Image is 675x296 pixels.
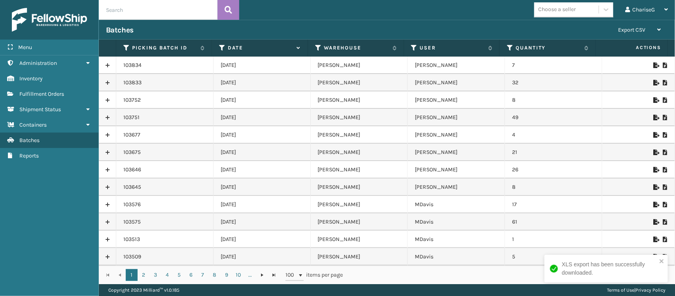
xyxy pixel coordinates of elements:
td: [PERSON_NAME] [311,231,408,248]
i: Export to .xls [653,97,658,103]
td: [DATE] [214,213,311,231]
td: 8 [505,178,602,196]
td: [PERSON_NAME] [408,74,505,91]
td: [DATE] [214,91,311,109]
td: 103752 [116,91,214,109]
span: Inventory [19,75,43,82]
i: Print Picklist [663,115,667,120]
td: MDavis [408,213,505,231]
td: [PERSON_NAME] [311,144,408,161]
td: [DATE] [214,196,311,213]
span: Go to the next page [259,272,265,278]
td: 103646 [116,161,214,178]
i: Print Picklist [663,167,667,173]
label: Quantity [516,44,580,51]
a: 1 [126,269,138,281]
td: [PERSON_NAME] [408,126,505,144]
i: Export to .xls [653,63,658,68]
td: [DATE] [214,74,311,91]
td: 61 [505,213,602,231]
td: [PERSON_NAME] [408,161,505,178]
a: 6 [185,269,197,281]
a: 4 [161,269,173,281]
i: Export to .xls [653,167,658,173]
td: 1 [505,231,602,248]
a: Go to the next page [256,269,268,281]
td: [PERSON_NAME] [408,91,505,109]
span: Fulfillment Orders [19,91,64,97]
span: items per page [286,269,343,281]
i: Print Picklist [663,97,667,103]
i: Print Picklist [663,63,667,68]
span: Export CSV [618,27,645,33]
td: 103675 [116,144,214,161]
i: Print Picklist [663,150,667,155]
i: Export to .xls [653,202,658,207]
i: Export to .xls [653,115,658,120]
td: [PERSON_NAME] [311,178,408,196]
label: Warehouse [324,44,389,51]
td: 103509 [116,248,214,266]
td: 8 [505,91,602,109]
td: [PERSON_NAME] [311,74,408,91]
td: MDavis [408,196,505,213]
td: [PERSON_NAME] [311,126,408,144]
td: 103677 [116,126,214,144]
i: Print Picklist [663,132,667,138]
span: Batches [19,137,40,144]
span: 100 [286,271,297,279]
td: 103575 [116,213,214,231]
a: 3 [149,269,161,281]
div: 1 - 100 of 2143 items [354,271,666,279]
button: close [659,258,665,266]
i: Print Picklist [663,237,667,242]
div: Choose a seller [538,6,576,14]
div: XLS export has been successfully downloaded. [562,260,657,277]
h3: Batches [106,25,134,35]
span: Actions [598,41,666,54]
span: Menu [18,44,32,51]
td: [PERSON_NAME] [408,57,505,74]
td: [PERSON_NAME] [408,144,505,161]
span: Containers [19,121,47,128]
td: [PERSON_NAME] [408,109,505,126]
td: 103834 [116,57,214,74]
td: 21 [505,144,602,161]
td: MDavis [408,231,505,248]
i: Export to .xls [653,80,658,85]
img: logo [12,8,87,32]
td: 103833 [116,74,214,91]
td: [PERSON_NAME] [311,161,408,178]
td: 49 [505,109,602,126]
td: 26 [505,161,602,178]
td: [PERSON_NAME] [311,57,408,74]
td: 7 [505,57,602,74]
td: [PERSON_NAME] [408,178,505,196]
td: 103645 [116,178,214,196]
i: Export to .xls [653,150,658,155]
td: [PERSON_NAME] [311,91,408,109]
a: Go to the last page [268,269,280,281]
span: Go to the last page [271,272,277,278]
td: [DATE] [214,231,311,248]
i: Export to .xls [653,237,658,242]
span: Reports [19,152,39,159]
i: Export to .xls [653,219,658,225]
td: [DATE] [214,248,311,266]
i: Print Picklist [663,219,667,225]
i: Print Picklist [663,202,667,207]
td: [PERSON_NAME] [311,196,408,213]
td: [DATE] [214,57,311,74]
td: [PERSON_NAME] [311,248,408,266]
td: 4 [505,126,602,144]
label: Date [228,44,293,51]
td: [DATE] [214,161,311,178]
td: [DATE] [214,178,311,196]
a: ... [244,269,256,281]
td: 17 [505,196,602,213]
td: [DATE] [214,109,311,126]
td: MDavis [408,248,505,266]
i: Print Picklist [663,80,667,85]
td: 5 [505,248,602,266]
td: 103576 [116,196,214,213]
